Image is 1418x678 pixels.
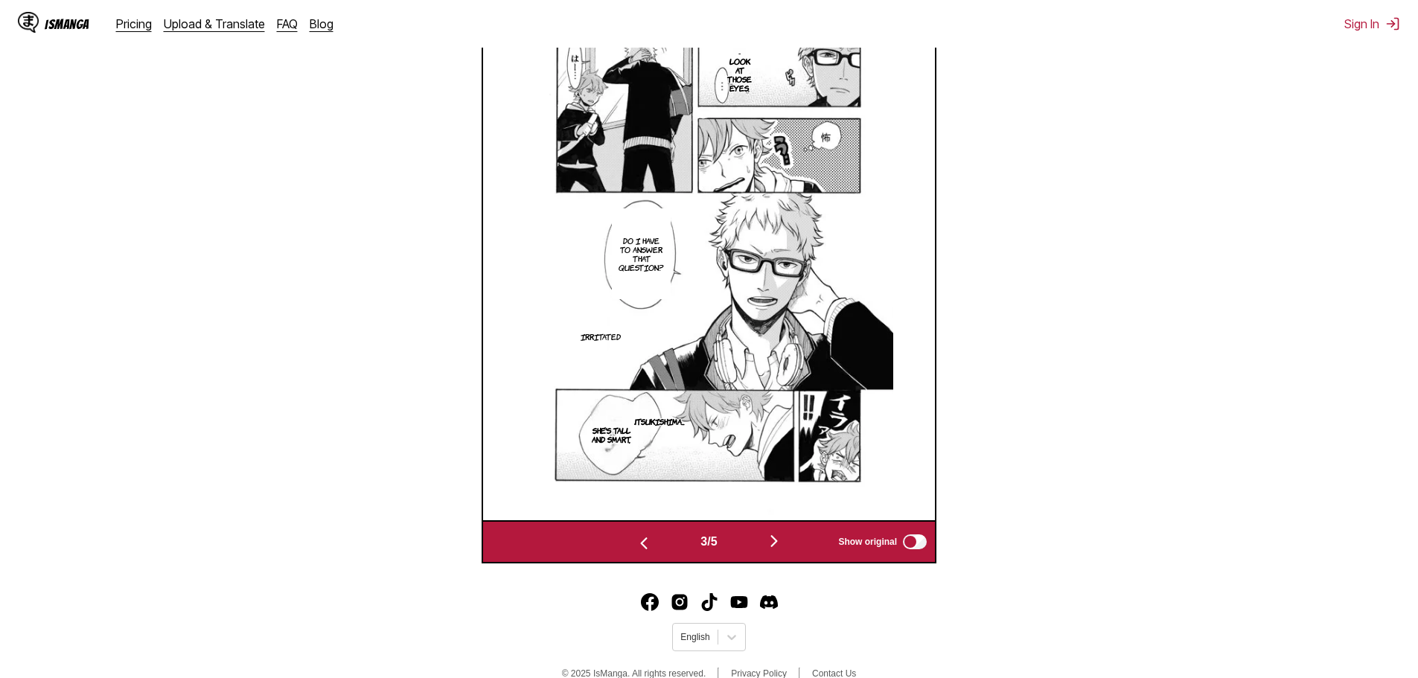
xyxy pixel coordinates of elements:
img: IsManga TikTok [700,593,718,611]
img: IsManga Instagram [671,593,689,611]
img: Previous page [635,534,653,552]
img: IsManga YouTube [730,593,748,611]
a: Discord [760,593,778,611]
img: IsManga Logo [18,12,39,33]
input: Select language [680,632,683,642]
a: Instagram [671,593,689,611]
div: IsManga [45,17,89,31]
p: She's tall and smart, [589,423,634,447]
button: Sign In [1344,16,1400,31]
a: Blog [310,16,333,31]
span: 3 / 5 [700,535,717,549]
a: Pricing [116,16,152,31]
a: FAQ [277,16,298,31]
span: Show original [838,537,897,547]
p: Do I have to answer that question? [615,233,668,275]
a: Upload & Translate [164,16,265,31]
a: IsManga LogoIsManga [18,12,116,36]
input: Show original [903,534,927,549]
a: Youtube [730,593,748,611]
img: IsManga Facebook [641,593,659,611]
p: Nakatsutsukishima... [602,414,688,429]
p: - Look at those eyes. [724,45,755,95]
img: Next page [765,532,783,550]
img: Sign out [1385,16,1400,31]
p: Irritated [578,329,624,344]
img: IsManga Discord [760,593,778,611]
a: TikTok [700,593,718,611]
a: Facebook [641,593,659,611]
